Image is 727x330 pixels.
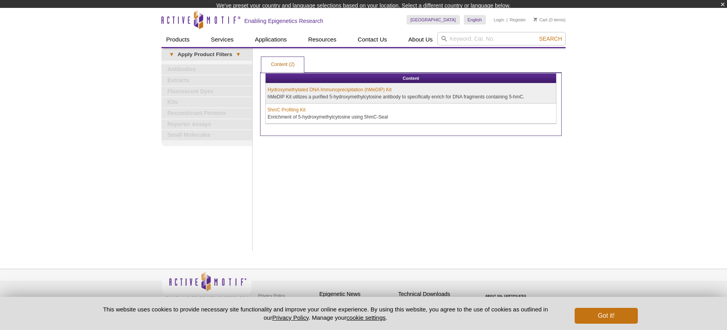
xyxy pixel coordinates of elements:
button: Search [537,35,564,42]
a: Register [510,17,526,23]
a: Applications [250,32,292,47]
button: cookie settings [347,314,386,321]
span: ▾ [232,51,244,58]
img: Your Cart [534,17,537,21]
a: Recombinant Proteins [161,108,252,119]
a: Contact Us [353,32,392,47]
table: Click to Verify - This site chose Symantec SSL for secure e-commerce and confidential communicati... [477,283,536,300]
th: Content [266,74,556,83]
span: ▾ [165,51,178,58]
h4: Technical Downloads [398,291,473,298]
img: Change Here [393,6,414,25]
span: Search [539,36,562,42]
a: ▾Apply Product Filters▾ [161,48,252,61]
a: ABOUT SSL CERTIFICATES [485,294,527,297]
a: Antibodies [161,64,252,75]
li: | [506,15,508,25]
a: 5hmC Profiling Kit [268,106,305,113]
li: (0 items) [534,15,566,25]
a: Kits [161,97,252,107]
a: [GEOGRAPHIC_DATA] [407,15,460,25]
a: Products [161,32,194,47]
a: Resources [304,32,341,47]
input: Keyword, Cat. No. [437,32,566,45]
a: Privacy Policy [272,314,309,321]
a: Services [206,32,238,47]
a: Reporter Assays [161,119,252,130]
h4: Epigenetic News [319,291,394,298]
td: Enrichment of 5-hydroxymethylcytosine using 5hmC-Seal [266,104,556,124]
td: hMeDIP Kit utilizes a purified 5-hydroxymethylcytosine antibody to specifically enrich for DNA fr... [266,83,556,104]
a: Content (2) [261,57,304,73]
a: Hydroxymethylated DNA Immunoprecipitation (hMeDIP) Kit [268,86,392,93]
a: English [464,15,486,25]
h2: Enabling Epigenetics Research [244,17,323,25]
a: Extracts [161,75,252,86]
a: Fluorescent Dyes [161,87,252,97]
a: Small Molecules [161,130,252,140]
a: About Us [404,32,438,47]
button: Got it! [575,308,638,324]
img: Active Motif, [161,269,252,301]
a: Cart [534,17,547,23]
a: Privacy Policy [256,290,287,302]
p: This website uses cookies to provide necessary site functionality and improve your online experie... [89,305,562,322]
a: Login [494,17,504,23]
